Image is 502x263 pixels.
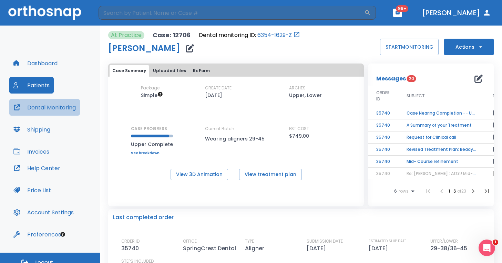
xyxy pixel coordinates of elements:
span: Up to 10 steps (20 aligners) [141,92,163,99]
button: Dashboard [9,55,62,71]
p: Last completed order [113,213,174,222]
iframe: Intercom live chat [479,240,495,256]
button: Dental Monitoring [9,99,80,116]
td: Mid- Course refinement [398,156,484,168]
img: Orthosnap [8,6,81,20]
div: Tooltip anchor [60,231,66,237]
span: 99+ [396,5,408,12]
button: Invoices [9,143,53,160]
p: OFFICE [183,238,197,244]
h1: [PERSON_NAME] [108,44,180,52]
p: [DATE] [307,244,329,253]
button: Actions [444,39,494,55]
td: 35740 [368,144,398,156]
p: Upper, Lower [289,91,322,99]
p: 35740 [121,244,142,253]
button: Price List [9,182,55,198]
button: Help Center [9,160,64,176]
p: UPPER/LOWER [430,238,458,244]
span: 35740 [376,171,390,176]
span: 20 [407,75,416,82]
input: Search by Patient Name or Case # [99,6,364,20]
span: ORDER ID [376,90,390,102]
span: 1 - 6 [449,188,457,194]
p: EST COST [289,126,309,132]
p: Case: 12706 [153,31,191,39]
p: CREATE DATE [205,85,232,91]
button: Shipping [9,121,54,138]
p: CASE PROGRESS [131,126,173,132]
p: At Practice [111,31,142,39]
p: Dental monitoring ID: [199,31,256,39]
td: Request for Clinical call [398,131,484,144]
td: 35740 [368,107,398,119]
p: Current Batch [205,126,267,132]
p: $749.00 [289,132,309,140]
td: 35740 [368,119,398,131]
button: Uploaded files [150,65,189,77]
button: [PERSON_NAME] [419,7,494,19]
button: Account Settings [9,204,78,221]
p: Wearing aligners 29-45 [205,135,267,143]
button: Patients [9,77,54,94]
button: STARTMONITORING [380,39,439,55]
span: of 23 [457,188,466,194]
button: Preferences [9,226,65,243]
span: SUBJECT [407,93,425,99]
button: View treatment plan [239,169,302,180]
td: 35740 [368,131,398,144]
p: ORDER ID [121,238,140,244]
a: See breakdown [131,151,173,155]
a: 6354-1629-Z [257,31,292,39]
p: [DATE] [369,244,391,253]
p: TYPE [245,238,254,244]
div: Open patient in dental monitoring portal [199,31,300,39]
p: Upper Complete [131,140,173,148]
p: SpringCrest Dental [183,244,239,253]
div: tabs [110,65,362,77]
p: Messages [376,75,406,83]
button: View 3D Animation [171,169,228,180]
span: 1 [493,240,498,245]
p: Aligner [245,244,267,253]
p: SUBMISSION DATE [307,238,343,244]
p: ESTIMATED SHIP DATE [369,238,407,244]
p: ARCHES [289,85,306,91]
p: Package [141,85,160,91]
button: Rx Form [190,65,213,77]
td: Case Nearing Completion -- Upper [398,107,484,119]
td: 35740 [368,156,398,168]
p: [DATE] [205,91,222,99]
span: 6 [394,189,397,194]
td: A Summary of your Treatment [398,119,484,131]
span: rows [397,189,409,194]
p: 29-38/36-45 [430,244,470,253]
button: Case Summary [110,65,149,77]
td: Revised Treatment Plan: Ready for Approval [398,144,484,156]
